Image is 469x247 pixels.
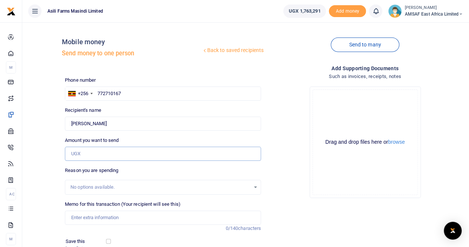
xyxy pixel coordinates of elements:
[44,8,106,14] span: Asili Farms Masindi Limited
[65,117,261,131] input: Loading name...
[65,87,95,100] div: Uganda: +256
[331,38,399,52] a: Send to many
[329,8,366,13] a: Add money
[329,5,366,17] span: Add money
[6,61,16,74] li: M
[310,87,421,198] div: File Uploader
[289,7,320,15] span: UGX 1,763,291
[65,137,119,144] label: Amount you want to send
[283,4,326,18] a: UGX 1,763,291
[65,167,118,174] label: Reason you are spending
[404,11,463,17] span: AMSAF East Africa Limited
[226,225,238,231] span: 0/140
[6,188,16,200] li: Ac
[202,44,264,57] a: Back to saved recipients
[267,64,463,72] h4: Add supporting Documents
[444,222,462,240] div: Open Intercom Messenger
[65,147,261,161] input: UGX
[65,77,96,84] label: Phone number
[238,225,261,231] span: characters
[65,211,261,225] input: Enter extra information
[6,233,16,245] li: M
[65,107,101,114] label: Recipient's name
[70,183,250,191] div: No options available.
[62,50,201,57] h5: Send money to one person
[65,201,181,208] label: Memo for this transaction (Your recipient will see this)
[267,72,463,81] h4: Such as invoices, receipts, notes
[78,90,88,97] div: +256
[7,7,16,16] img: logo-small
[404,5,463,11] small: [PERSON_NAME]
[7,8,16,14] a: logo-small logo-large logo-large
[329,5,366,17] li: Toup your wallet
[62,38,201,46] h4: Mobile money
[388,4,463,18] a: profile-user [PERSON_NAME] AMSAF East Africa Limited
[388,139,405,144] button: browse
[65,87,261,101] input: Enter phone number
[313,139,417,146] div: Drag and drop files here or
[280,4,329,18] li: Wallet ballance
[388,4,402,18] img: profile-user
